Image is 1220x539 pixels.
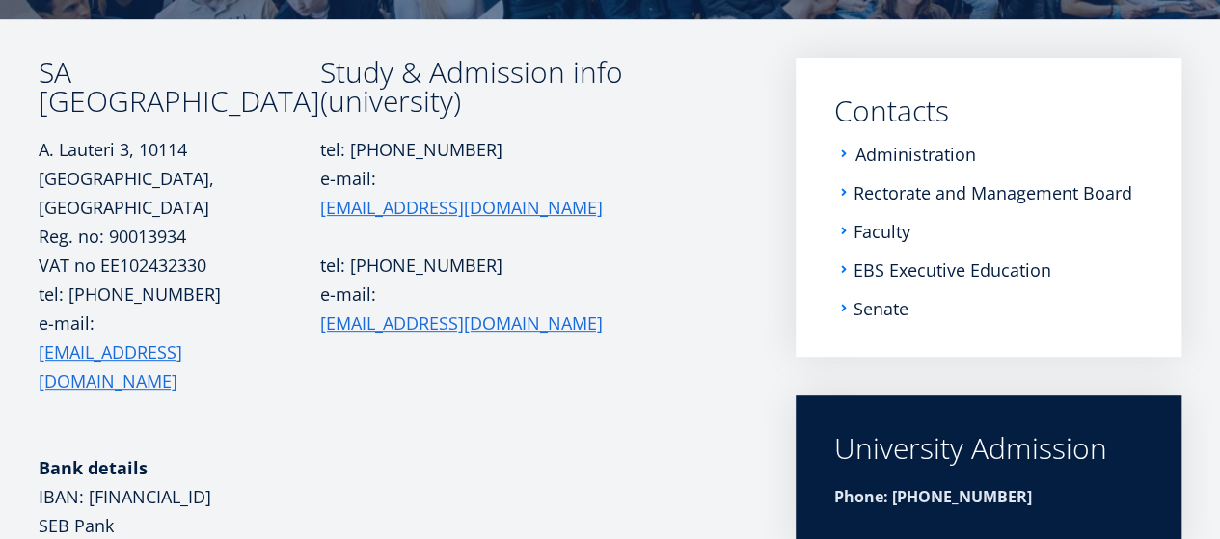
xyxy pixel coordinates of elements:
[39,135,320,251] p: A. Lauteri 3, 10114 [GEOGRAPHIC_DATA], [GEOGRAPHIC_DATA] Reg. no: 90013934
[320,309,603,337] a: [EMAIL_ADDRESS][DOMAIN_NAME]
[320,58,651,116] h3: Study & Admission info (university)
[855,145,976,164] a: Administration
[854,260,1051,280] a: EBS Executive Education
[854,299,908,318] a: Senate
[39,337,320,395] a: [EMAIL_ADDRESS][DOMAIN_NAME]
[39,58,320,116] h3: SA [GEOGRAPHIC_DATA]
[834,434,1143,463] div: University Admission
[834,96,1143,125] a: Contacts
[854,183,1132,202] a: Rectorate and Management Board
[320,193,603,222] a: [EMAIL_ADDRESS][DOMAIN_NAME]
[39,280,320,424] p: tel: [PHONE_NUMBER] e-mail:
[39,456,148,479] strong: Bank details
[320,251,651,280] p: tel: [PHONE_NUMBER]
[834,486,1032,507] strong: Phone: [PHONE_NUMBER]
[320,135,651,222] p: tel: [PHONE_NUMBER] e-mail:
[854,222,910,241] a: Faculty
[320,280,651,337] p: e-mail:
[39,251,320,280] p: VAT no EE102432330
